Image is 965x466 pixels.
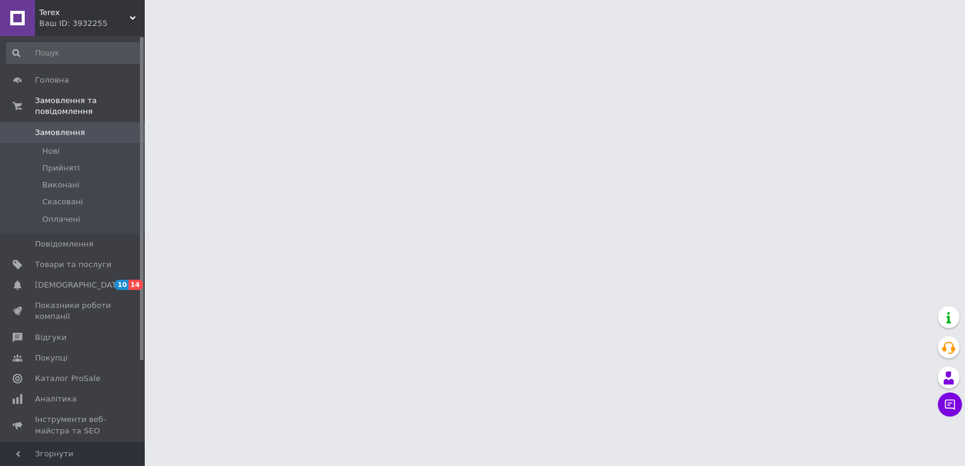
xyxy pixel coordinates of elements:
[39,7,130,18] span: Terex
[35,373,100,384] span: Каталог ProSale
[35,95,145,117] span: Замовлення та повідомлення
[35,127,85,138] span: Замовлення
[39,18,145,29] div: Ваш ID: 3932255
[35,414,112,436] span: Інструменти веб-майстра та SEO
[42,146,60,157] span: Нові
[35,75,69,86] span: Головна
[35,394,77,405] span: Аналітика
[42,180,80,190] span: Виконані
[128,280,142,290] span: 14
[35,332,66,343] span: Відгуки
[115,280,128,290] span: 10
[35,353,68,364] span: Покупці
[938,392,962,417] button: Чат з покупцем
[35,259,112,270] span: Товари та послуги
[42,214,80,225] span: Оплачені
[35,280,124,291] span: [DEMOGRAPHIC_DATA]
[42,197,83,207] span: Скасовані
[35,300,112,322] span: Показники роботи компанії
[35,239,93,250] span: Повідомлення
[42,163,80,174] span: Прийняті
[6,42,142,64] input: Пошук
